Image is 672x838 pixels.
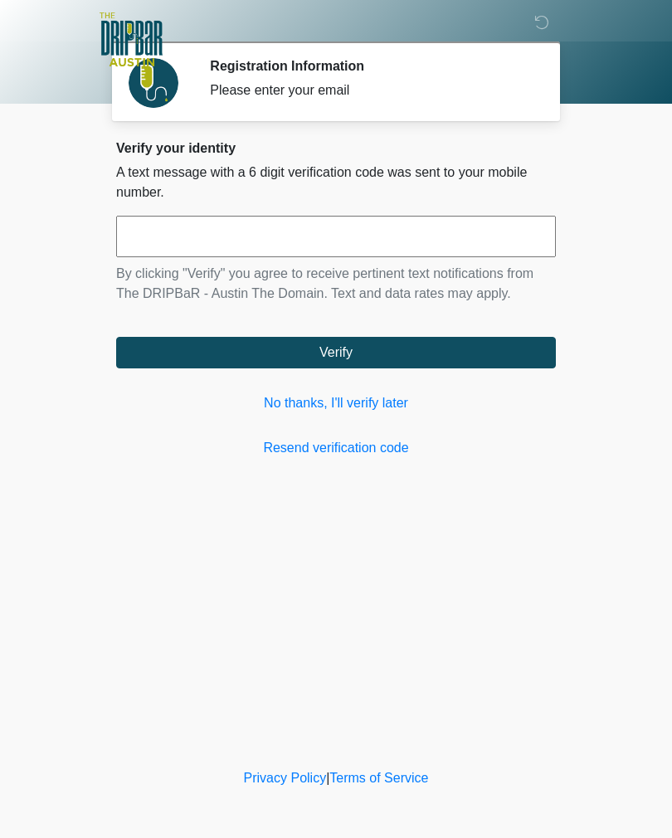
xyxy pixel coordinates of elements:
img: The DRIPBaR - Austin The Domain Logo [100,12,163,66]
button: Verify [116,337,556,368]
a: | [326,771,329,785]
h2: Verify your identity [116,140,556,156]
a: Terms of Service [329,771,428,785]
div: Please enter your email [210,80,531,100]
img: Agent Avatar [129,58,178,108]
a: No thanks, I'll verify later [116,393,556,413]
a: Resend verification code [116,438,556,458]
p: A text message with a 6 digit verification code was sent to your mobile number. [116,163,556,202]
p: By clicking "Verify" you agree to receive pertinent text notifications from The DRIPBaR - Austin ... [116,264,556,304]
a: Privacy Policy [244,771,327,785]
